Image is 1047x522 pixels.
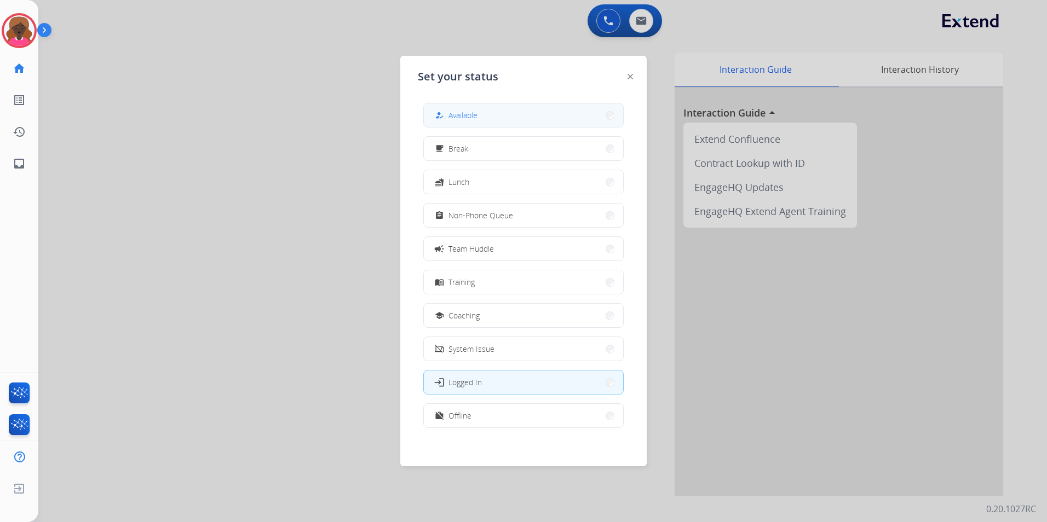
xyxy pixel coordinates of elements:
[448,176,469,188] span: Lunch
[448,276,475,288] span: Training
[435,211,444,220] mat-icon: assignment
[448,376,482,388] span: Logged In
[424,170,623,194] button: Lunch
[448,210,513,221] span: Non-Phone Queue
[424,337,623,361] button: System Issue
[628,74,633,79] img: close-button
[434,243,445,254] mat-icon: campaign
[424,404,623,427] button: Offline
[435,344,444,353] mat-icon: phonelink_off
[448,343,494,355] span: System Issue
[435,177,444,187] mat-icon: fastfood
[424,204,623,227] button: Non-Phone Queue
[435,411,444,420] mat-icon: work_off
[424,237,623,260] button: Team Huddle
[448,410,471,421] span: Offline
[448,243,494,254] span: Team Huddle
[424,304,623,327] button: Coaching
[418,69,498,84] span: Set your status
[448,310,480,321] span: Coaching
[434,376,445,387] mat-icon: login
[4,15,34,46] img: avatar
[435,277,444,287] mat-icon: menu_book
[13,62,26,75] mat-icon: home
[986,502,1036,515] p: 0.20.1027RC
[448,143,468,154] span: Break
[435,111,444,120] mat-icon: how_to_reg
[424,137,623,160] button: Break
[424,370,623,394] button: Logged In
[435,311,444,320] mat-icon: school
[13,125,26,138] mat-icon: history
[13,157,26,170] mat-icon: inbox
[448,109,478,121] span: Available
[13,94,26,107] mat-icon: list_alt
[435,144,444,153] mat-icon: free_breakfast
[424,103,623,127] button: Available
[424,270,623,294] button: Training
